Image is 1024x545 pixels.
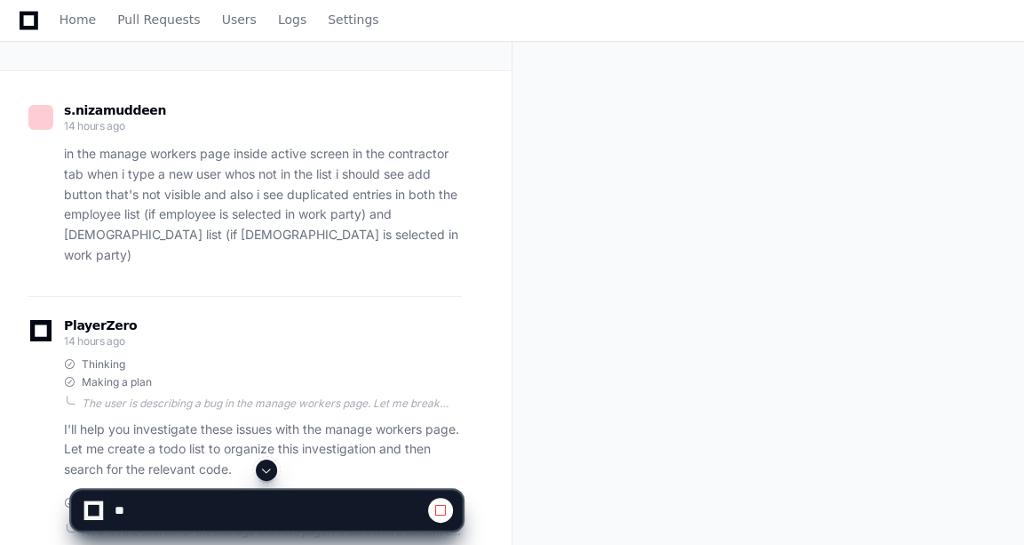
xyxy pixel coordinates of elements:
[117,14,200,25] span: Pull Requests
[64,103,166,117] span: s.nizamuddeen
[64,119,124,132] span: 14 hours ago
[82,357,125,372] span: Thinking
[60,14,96,25] span: Home
[82,375,152,389] span: Making a plan
[278,14,306,25] span: Logs
[222,14,257,25] span: Users
[82,397,462,411] div: The user is describing a bug in the manage workers page. Let me break down the issues they're rep...
[64,320,137,331] span: PlayerZero
[64,334,124,348] span: 14 hours ago
[64,144,462,266] p: in the manage workers page inside active screen in the contractor tab when i type a new user whos...
[328,14,378,25] span: Settings
[64,420,462,480] p: I'll help you investigate these issues with the manage workers page. Let me create a todo list to...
